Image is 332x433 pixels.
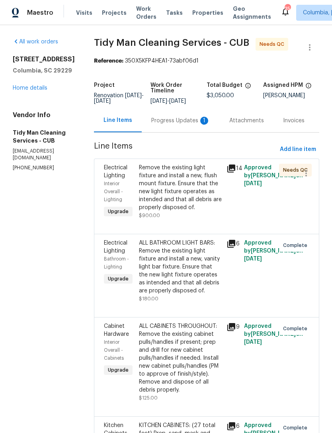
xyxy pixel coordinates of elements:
div: Attachments [229,117,264,125]
div: [PERSON_NAME] [263,93,320,98]
span: Complete [283,424,311,432]
span: Complete [283,325,311,333]
span: - [94,93,144,104]
button: Add line item [277,142,319,157]
div: Line Items [104,116,132,124]
span: Maestro [27,9,53,17]
div: Progress Updates [151,117,210,125]
span: The total cost of line items that have been proposed by Opendoor. This sum includes line items th... [245,82,251,93]
span: Upgrade [105,275,132,283]
p: [PHONE_NUMBER] [13,165,75,171]
span: Bathroom - Lighting [104,257,129,269]
span: Interior Overall - Cabinets [104,340,124,361]
span: Needs QC [260,40,287,48]
span: Properties [192,9,223,17]
span: Add line item [280,145,316,155]
span: Visits [76,9,92,17]
span: Approved by [PERSON_NAME] on [244,165,303,186]
h2: [STREET_ADDRESS] [13,55,75,63]
h5: Total Budget [207,82,242,88]
span: Projects [102,9,127,17]
div: 35 [285,5,290,13]
div: Remove the existing light fixture and install a new, flush mount fixture. Ensure that the new lig... [139,164,222,212]
span: Electrical Lighting [104,165,127,178]
span: Upgrade [105,208,132,216]
span: Cabinet Hardware [104,323,129,337]
span: [DATE] [94,98,111,104]
a: All work orders [13,39,58,45]
h5: Project [94,82,115,88]
div: 6 [227,239,239,249]
span: Tidy Man Cleaning Services - CUB [94,38,249,47]
span: The hpm assigned to this work order. [305,82,312,93]
span: Line Items [94,142,277,157]
span: [DATE] [244,256,262,262]
span: [DATE] [150,98,167,104]
span: Complete [283,241,311,249]
div: ALL CABINETS THROUGHOUT: Remove the existing cabinet pulls/handles if present; prep and drill for... [139,322,222,394]
span: Renovation [94,93,144,104]
span: [DATE] [244,181,262,186]
h5: Assigned HPM [263,82,303,88]
span: Electrical Lighting [104,240,127,254]
span: [DATE] [244,339,262,345]
div: Invoices [283,117,305,125]
div: 1 [200,117,208,125]
span: - [150,98,186,104]
span: [DATE] [169,98,186,104]
span: $125.00 [139,396,158,400]
span: Needs QC [283,166,311,174]
div: 14 [227,164,239,173]
b: Reference: [94,58,123,64]
div: 9 [227,322,239,332]
span: Work Orders [136,5,156,21]
span: Interior Overall - Lighting [104,181,123,202]
span: $900.00 [139,213,160,218]
span: Approved by [PERSON_NAME] on [244,323,303,345]
span: Tasks [166,10,183,16]
span: Upgrade [105,366,132,374]
h5: Tidy Man Cleaning Services - CUB [13,129,75,145]
span: [DATE] [125,93,142,98]
p: [EMAIL_ADDRESS][DOMAIN_NAME] [13,148,75,161]
a: Home details [13,85,47,91]
div: 350X5KFP4HEA1-73abf06d1 [94,57,319,65]
h5: Work Order Timeline [150,82,207,94]
h4: Vendor Info [13,111,75,119]
span: Geo Assignments [233,5,271,21]
div: 6 [227,421,239,431]
h5: Columbia, SC 29229 [13,67,75,74]
span: $180.00 [139,296,158,301]
div: ALL BATHROOM LIGHT BARS: Remove the existing light fixture and install a new, vanity light bar fi... [139,239,222,295]
span: $3,050.00 [207,93,234,98]
span: Approved by [PERSON_NAME] on [244,240,303,262]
